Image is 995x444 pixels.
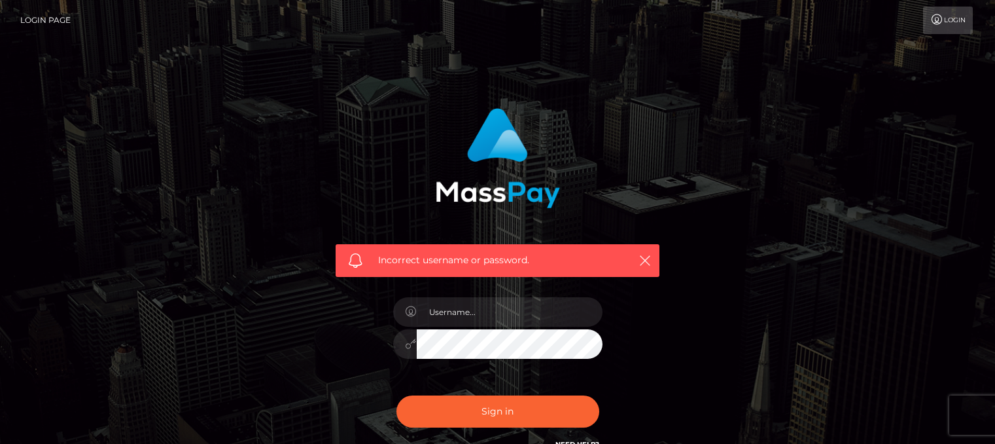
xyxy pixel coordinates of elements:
span: Incorrect username or password. [378,253,617,267]
a: Login [923,7,973,34]
input: Username... [417,297,602,327]
button: Sign in [396,396,599,428]
img: MassPay Login [436,108,560,208]
a: Login Page [20,7,71,34]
